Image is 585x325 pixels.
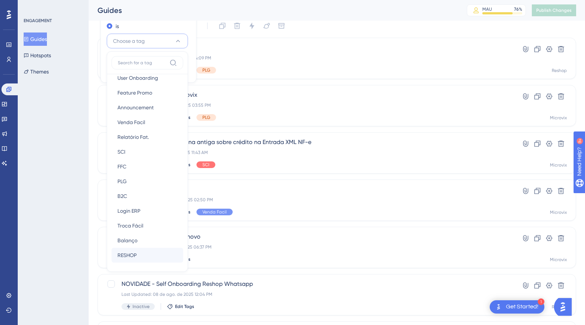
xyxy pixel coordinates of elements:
[112,71,183,85] button: User Onboarding
[117,88,152,97] span: Feature Promo
[122,138,493,147] span: PROD/RC - Notificar rotina antiga sobre crédito na Entrada XML NF-e
[494,302,503,311] img: launcher-image-alternative-text
[112,85,183,100] button: Feature Promo
[122,102,493,108] div: Last Updated: 02 de set. de 2025 03:55 PM
[117,236,137,245] span: Balanço
[552,304,567,310] div: Reshop
[550,162,567,168] div: Microvix
[117,177,127,186] span: PLG
[133,304,150,309] span: Inactive
[117,221,143,230] span: Troca Fácil
[24,32,47,46] button: Guides
[122,90,493,99] span: Pesquisa produto - Microvix
[116,22,119,31] label: is
[117,118,145,127] span: Venda Facil
[112,100,183,115] button: Announcement
[117,162,126,171] span: FFC
[24,18,52,24] div: ENGAGEMENT
[122,244,493,250] div: Last Updated: 22 de ago. de 2025 06:37 PM
[112,203,183,218] button: Login ERP
[117,103,154,112] span: Announcement
[552,68,567,73] div: Reshop
[112,144,183,159] button: SCI
[112,233,183,248] button: Balanço
[122,280,493,288] span: NOVIDADE - Self Onboarding Reshop Whatsapp
[167,304,194,309] button: Edit Tags
[117,206,140,215] span: Login ERP
[117,73,158,82] span: User Onboarding
[112,189,183,203] button: B2C
[202,162,209,168] span: SCI
[554,296,576,318] iframe: UserGuiding AI Assistant Launcher
[112,218,183,233] button: Troca Fácil
[112,130,183,144] button: Relatório Fat.
[17,2,46,11] span: Need Help?
[506,303,538,311] div: Get Started!
[97,5,448,16] div: Guides
[117,147,125,156] span: SCI
[532,4,576,16] button: Publish Changes
[112,248,183,263] button: RESHOP
[175,304,194,309] span: Edit Tags
[117,133,149,141] span: Relatório Fat.
[107,34,188,48] button: Choose a tag
[112,174,183,189] button: PLG
[24,49,51,62] button: Hotspots
[117,192,127,201] span: B2C
[490,300,544,314] div: Open Get Started! checklist, remaining modules: 1
[122,197,493,203] div: Last Updated: 28 de ago. de 2025 02:50 PM
[550,115,567,121] div: Microvix
[202,67,210,73] span: PLG
[122,55,493,61] div: Last Updated: 02 de set. de 2025 04:09 PM
[514,6,522,12] div: 76 %
[122,43,493,52] span: Pesquisa produto - Reshop
[50,4,55,10] div: 9+
[122,185,493,194] span: Fechamento de caixa
[122,291,493,297] div: Last Updated: 08 de ago. de 2025 12:04 PM
[202,114,210,120] span: PLG
[122,150,493,155] div: Last Updated: 01 de set. de 2025 11:43 AM
[118,60,167,66] input: Search for a tag
[536,7,572,13] span: Publish Changes
[550,209,567,215] div: Microvix
[113,37,145,45] span: Choose a tag
[112,159,183,174] button: FFC
[24,65,49,78] button: Themes
[112,115,183,130] button: Venda Facil
[122,232,493,241] span: Conciliador de Cartões novo
[550,257,567,263] div: Microvix
[202,209,227,215] span: Venda Facil
[117,251,137,260] span: RESHOP
[538,298,544,305] div: 1
[482,6,492,12] div: MAU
